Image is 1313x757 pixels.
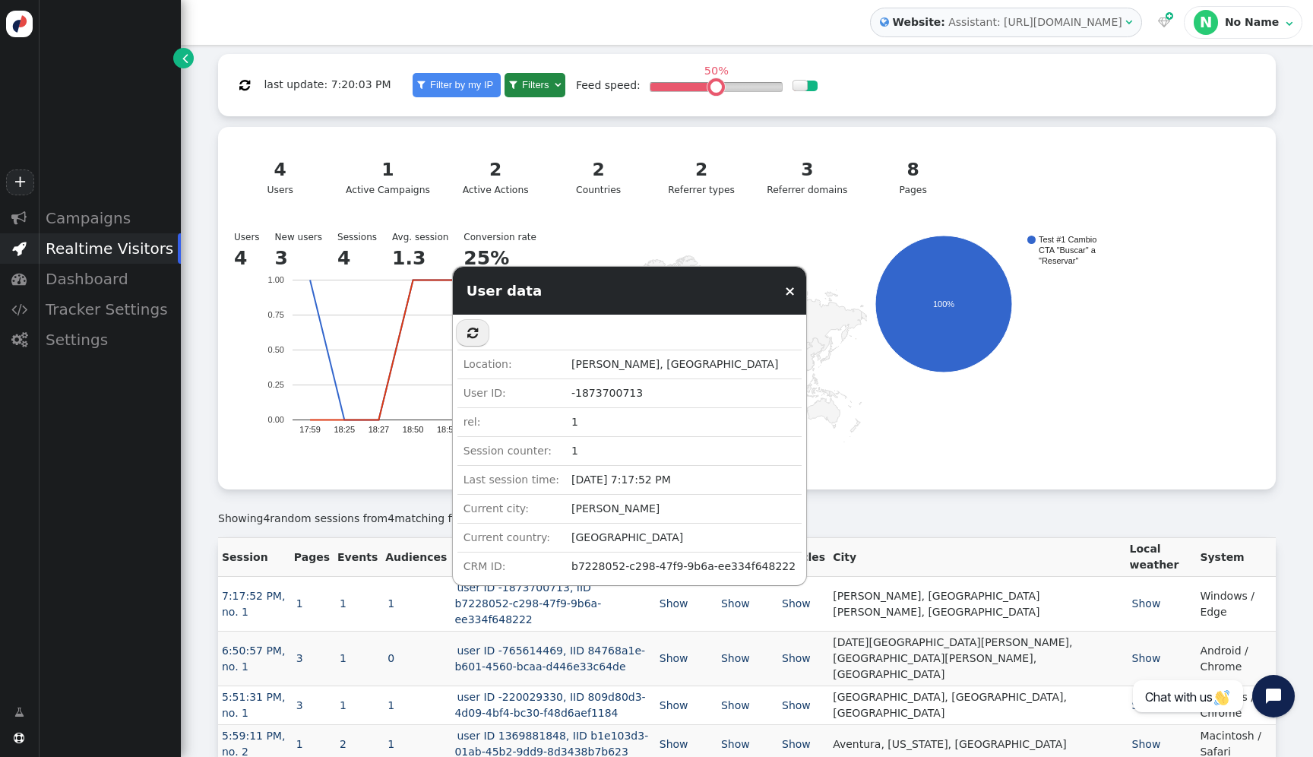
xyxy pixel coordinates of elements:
a: 1Active Campaigns [337,147,440,207]
td: CRM ID: [457,552,565,581]
span:  [11,302,27,317]
div: N [1194,10,1218,34]
text: 1.00 [268,276,284,285]
td: 1 [565,407,802,436]
a: Show [780,597,813,610]
button:  [229,71,261,99]
span:  [14,733,24,743]
b: 4 [234,247,247,269]
text: CTA "Buscar" a [1039,246,1096,255]
div: User data [453,267,556,315]
td: -1873700713 [565,378,802,407]
span:  [14,705,24,721]
td: Current city: [457,494,565,523]
td: [PERSON_NAME], [GEOGRAPHIC_DATA] [565,350,802,378]
a:  [4,698,35,726]
a: 2Active Actions [449,147,543,207]
td: b7228052-c298-47f9-9b6a-ee334f648222 [565,552,802,581]
a: 1 [294,597,305,610]
a: 3 [294,699,305,711]
th: Local weather [1126,538,1197,577]
a: 8Pages [866,147,960,207]
span:  [880,14,889,30]
a: 3Referrer domains [758,147,857,207]
th: Events [334,538,381,577]
td: [DATE][GEOGRAPHIC_DATA][PERSON_NAME], [GEOGRAPHIC_DATA][PERSON_NAME], [GEOGRAPHIC_DATA] [829,632,1125,686]
div: Active Campaigns [346,157,430,198]
img: logo-icon.svg [6,11,33,37]
a: Show [780,738,813,750]
div: Tracker Settings [38,294,181,325]
th: User data [451,538,653,577]
svg: A chart. [229,236,563,464]
b: 1.3 [392,247,426,269]
text: 100% [933,299,954,309]
span:  [11,211,27,226]
span: last update: 7:20:03 PM [264,78,391,90]
th: System [1196,538,1276,577]
a: Show [719,699,752,711]
svg: A chart. [563,236,867,464]
div: Users [242,157,318,198]
a: user ID -1873700713, IID b7228052-c298-47f9-9b6a-ee334f648222 [454,581,601,626]
a: + [6,169,33,195]
a: Show [1130,597,1163,610]
text: "Reservar" [1039,257,1079,266]
th: Session [218,538,290,577]
a: Show [657,597,691,610]
span: 4 [263,512,270,524]
td: Location: [457,350,565,378]
a: Show [719,652,752,664]
div: Assistant: [URL][DOMAIN_NAME] [948,14,1122,30]
td: Windows / Edge [1196,577,1276,632]
td: Sessions [337,230,392,244]
text: 0.75 [268,311,284,320]
th: City [829,538,1125,577]
td: User ID: [457,378,565,407]
th: Pages [290,538,334,577]
b: 3 [275,247,288,269]
td: [PERSON_NAME], [GEOGRAPHIC_DATA][PERSON_NAME], [GEOGRAPHIC_DATA] [829,577,1125,632]
span: 4 [388,512,394,524]
span:  [1286,18,1292,29]
text: 0.00 [268,416,284,425]
button:  [456,319,489,347]
a: Show [657,699,691,711]
div: Campaigns [38,203,181,233]
div: 1 [346,157,430,183]
td: rel: [457,407,565,436]
td: Android / Chrome [1196,632,1276,686]
span:  [1166,10,1173,23]
div: Active Actions [458,157,533,198]
td: Avg. session [392,230,464,244]
a:   [1155,14,1173,30]
span:  [467,327,478,339]
span:  [1158,17,1170,27]
b: Website: [889,14,948,30]
a: 1 [385,699,397,711]
a:  Filter by my IP [413,73,501,97]
a: Show [657,738,691,750]
a: Show [719,738,752,750]
div: Dashboard [38,264,181,294]
a: 0 [385,652,397,664]
a: 2Countries [552,147,645,207]
span:  [555,80,561,90]
a: 1 [294,738,305,750]
td: Session counter: [457,436,565,465]
a: Show [1130,699,1163,711]
span: Filter by my IP [427,79,496,90]
a:  [173,48,194,68]
a: × [784,283,796,299]
td: Last session time: [457,465,565,494]
span:  [11,271,27,287]
div: 8 [875,157,951,183]
a: 2 [337,738,349,750]
span:  [1125,17,1132,27]
div: 3 [767,157,847,183]
a:  Filters  [505,73,565,97]
td: Users [234,230,275,244]
a: 1 [337,652,349,664]
div: Pages [875,157,951,198]
a: Show [780,652,813,664]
